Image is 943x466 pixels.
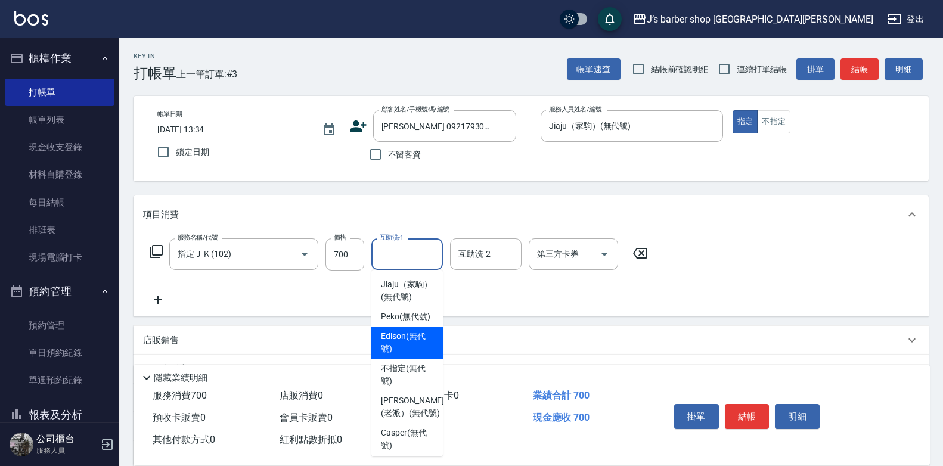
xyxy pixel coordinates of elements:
[5,366,114,394] a: 單週預約紀錄
[674,404,719,429] button: 掛單
[157,110,182,119] label: 帳單日期
[380,233,404,242] label: 互助洗-1
[14,11,48,26] img: Logo
[381,278,433,303] span: Jiaju（家駒） (無代號)
[381,394,444,420] span: [PERSON_NAME](老派） (無代號)
[651,63,709,76] span: 結帳前確認明細
[757,110,790,133] button: 不指定
[381,427,433,452] span: Casper (無代號)
[737,63,787,76] span: 連續打單結帳
[5,399,114,430] button: 報表及分析
[533,390,590,401] span: 業績合計 700
[549,105,601,114] label: 服務人員姓名/編號
[388,148,421,161] span: 不留客資
[5,161,114,188] a: 材料自購登錄
[5,216,114,244] a: 排班表
[178,233,218,242] label: 服務名稱/代號
[647,12,873,27] div: J’s barber shop [GEOGRAPHIC_DATA][PERSON_NAME]
[5,244,114,271] a: 現場電腦打卡
[5,133,114,161] a: 現金收支登錄
[280,390,323,401] span: 店販消費 0
[143,334,179,347] p: 店販銷售
[176,67,238,82] span: 上一筆訂單:#3
[5,79,114,106] a: 打帳單
[280,412,333,423] span: 會員卡販賣 0
[733,110,758,133] button: 指定
[315,116,343,144] button: Choose date, selected date is 2025-09-24
[153,390,207,401] span: 服務消費 700
[157,120,310,139] input: YYYY/MM/DD hh:mm
[10,433,33,456] img: Person
[840,58,879,80] button: 結帳
[381,330,433,355] span: Edison (無代號)
[5,106,114,133] a: 帳單列表
[381,362,433,387] span: 不指定 (無代號)
[533,412,590,423] span: 現金應收 700
[153,412,206,423] span: 預收卡販賣 0
[775,404,820,429] button: 明細
[381,310,430,323] span: Peko (無代號)
[725,404,770,429] button: 結帳
[134,355,929,383] div: 預收卡販賣
[5,43,114,74] button: 櫃檯作業
[134,52,176,60] h2: Key In
[143,209,179,221] p: 項目消費
[885,58,923,80] button: 明細
[295,245,314,264] button: Open
[154,372,207,384] p: 隱藏業績明細
[595,245,614,264] button: Open
[36,445,97,456] p: 服務人員
[134,326,929,355] div: 店販銷售
[381,105,449,114] label: 顧客姓名/手機號碼/編號
[280,434,342,445] span: 紅利點數折抵 0
[567,58,621,80] button: 帳單速查
[796,58,835,80] button: 掛單
[143,363,188,375] p: 預收卡販賣
[153,434,215,445] span: 其他付款方式 0
[5,276,114,307] button: 預約管理
[883,8,929,30] button: 登出
[176,146,209,159] span: 鎖定日期
[36,433,97,445] h5: 公司櫃台
[5,312,114,339] a: 預約管理
[134,65,176,82] h3: 打帳單
[598,7,622,31] button: save
[134,195,929,234] div: 項目消費
[5,189,114,216] a: 每日結帳
[5,339,114,366] a: 單日預約紀錄
[628,7,878,32] button: J’s barber shop [GEOGRAPHIC_DATA][PERSON_NAME]
[334,233,346,242] label: 價格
